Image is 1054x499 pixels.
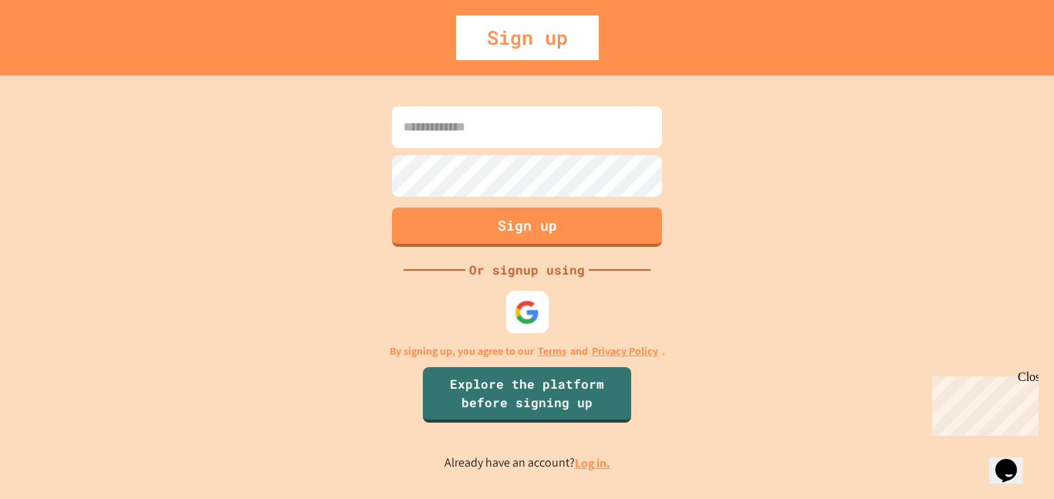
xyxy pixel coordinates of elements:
div: Or signup using [465,261,589,279]
a: Log in. [575,455,610,471]
a: Explore the platform before signing up [423,366,631,422]
div: Sign up [456,15,599,60]
div: Chat with us now!Close [6,6,106,98]
iframe: chat widget [926,370,1039,436]
button: Sign up [392,207,662,247]
p: Already have an account? [444,453,610,473]
a: Privacy Policy [592,343,658,359]
iframe: chat widget [989,437,1039,484]
p: By signing up, you agree to our and . [390,343,665,359]
img: google-icon.svg [515,299,540,325]
a: Terms [538,343,566,359]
